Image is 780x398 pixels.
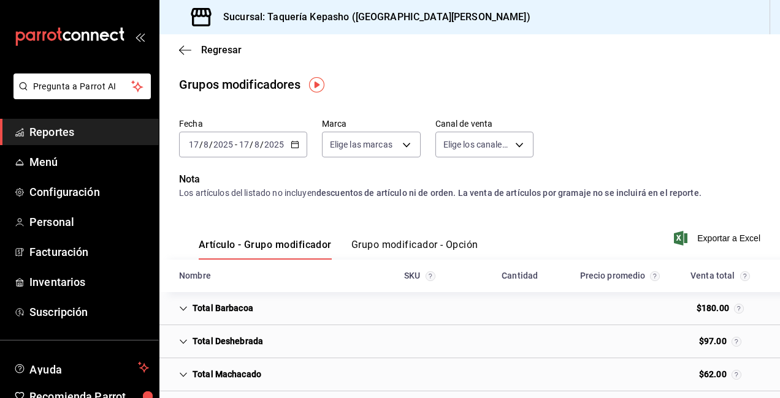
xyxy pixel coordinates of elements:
[426,271,435,281] svg: Los artículos y grupos modificadores se agruparán por SKU; se mostrará el primer creado.
[610,304,630,314] div: Cell
[199,239,332,260] button: Artículo - Grupo modificador
[740,271,750,281] svg: La venta total considera cambios de precios en los artículos así como costos adicionales por grup...
[510,337,530,347] div: Cell
[29,184,149,200] span: Configuración
[201,44,242,56] span: Regresar
[169,265,370,287] div: HeadCell
[199,239,478,260] div: navigation tabs
[435,119,534,128] label: Canal de venta
[213,10,530,24] h3: Sucursal: Taquería Kepasho ([GEOGRAPHIC_DATA][PERSON_NAME])
[316,188,702,198] strong: descuentos de artículo ni de orden. La venta de artículos por gramaje no se incluirá en el reporte.
[239,140,250,149] input: --
[29,274,149,290] span: Inventarios
[264,140,285,149] input: ----
[250,140,253,149] span: /
[199,140,203,149] span: /
[169,330,273,353] div: Cell
[179,187,760,200] div: Los artículos del listado no incluyen
[179,44,242,56] button: Regresar
[410,337,429,347] div: Cell
[135,32,145,42] button: open_drawer_menu
[510,370,530,380] div: Cell
[33,80,132,93] span: Pregunta a Parrot AI
[179,172,760,187] p: Nota
[670,265,770,287] div: HeadCell
[734,304,744,314] svg: Venta total = venta de artículos + venta grupos modificadores
[203,140,209,149] input: --
[9,89,151,102] a: Pregunta a Parrot AI
[13,73,151,99] button: Pregunta a Parrot AI
[351,239,478,260] button: Grupo modificador - Opción
[322,119,421,128] label: Marca
[29,304,149,320] span: Suscripción
[410,304,429,314] div: Cell
[179,75,301,94] div: Grupos modificadores
[687,297,754,320] div: Cell
[29,124,149,140] span: Reportes
[370,265,470,287] div: HeadCell
[235,140,237,149] span: -
[570,265,670,287] div: HeadCell
[470,265,570,287] div: HeadCell
[29,244,149,260] span: Facturación
[650,271,660,281] svg: Precio promedio = total artículos / cantidad
[159,260,780,292] div: Head
[410,370,429,380] div: Cell
[254,140,260,149] input: --
[159,358,780,391] div: Row
[676,231,760,246] button: Exportar a Excel
[213,140,234,149] input: ----
[169,363,271,386] div: Cell
[510,304,530,314] div: Cell
[443,138,511,151] span: Elige los canales de venta
[610,337,630,347] div: Cell
[179,119,307,128] label: Fecha
[309,77,324,92] img: Tooltip marker
[188,140,199,149] input: --
[159,325,780,358] div: Row
[29,154,149,170] span: Menú
[169,297,263,320] div: Cell
[29,214,149,230] span: Personal
[330,138,392,151] span: Elige las marcas
[689,363,751,386] div: Cell
[29,360,133,375] span: Ayuda
[732,337,741,347] svg: Venta total = venta de artículos + venta grupos modificadores
[260,140,264,149] span: /
[610,370,630,380] div: Cell
[732,370,741,380] svg: Venta total = venta de artículos + venta grupos modificadores
[159,292,780,325] div: Row
[209,140,213,149] span: /
[689,330,751,353] div: Cell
